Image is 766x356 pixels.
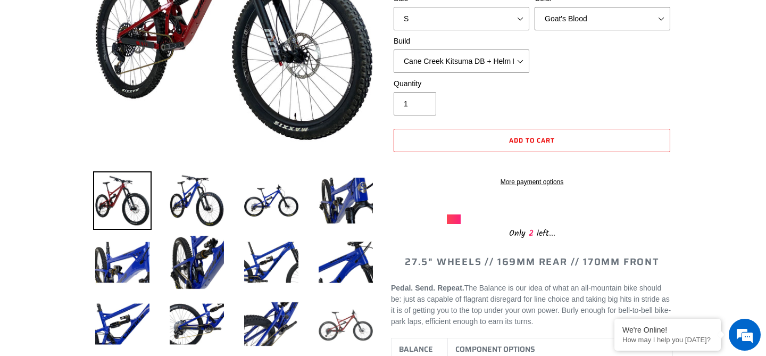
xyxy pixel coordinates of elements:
img: Load image into Gallery viewer, BALANCE - Complete Bike [242,171,301,230]
img: Load image into Gallery viewer, BALANCE - Complete Bike [168,233,226,292]
label: Build [394,36,529,47]
p: The Balance is our idea of what an all-mountain bike should be: just as capable of flagrant disre... [391,283,673,327]
span: 2 [526,227,537,240]
span: Add to cart [509,135,555,145]
b: Pedal. Send. Repeat. [391,284,464,292]
img: Load image into Gallery viewer, BALANCE - Complete Bike [93,171,152,230]
img: Load image into Gallery viewer, BALANCE - Complete Bike [93,295,152,353]
img: d_696896380_company_1647369064580_696896380 [34,53,61,80]
button: Add to cart [394,129,670,152]
label: Quantity [394,78,529,89]
img: Load image into Gallery viewer, BALANCE - Complete Bike [317,171,375,230]
img: Load image into Gallery viewer, BALANCE - Complete Bike [242,233,301,292]
textarea: Type your message and hit 'Enter' [5,241,203,278]
h2: 27.5" WHEELS // 169MM REAR // 170MM FRONT [391,256,673,268]
div: Minimize live chat window [174,5,200,31]
img: Load image into Gallery viewer, BALANCE - Complete Bike [317,295,375,353]
div: We're Online! [622,326,713,334]
img: Load image into Gallery viewer, BALANCE - Complete Bike [93,233,152,292]
p: How may I help you today? [622,336,713,344]
img: Load image into Gallery viewer, BALANCE - Complete Bike [317,233,375,292]
div: Navigation go back [12,59,28,74]
img: Load image into Gallery viewer, BALANCE - Complete Bike [168,295,226,353]
img: Load image into Gallery viewer, BALANCE - Complete Bike [168,171,226,230]
a: More payment options [394,177,670,187]
span: We're online! [62,109,147,217]
div: Only left... [447,224,617,241]
div: Chat with us now [71,60,195,73]
img: Load image into Gallery viewer, BALANCE - Complete Bike [242,295,301,353]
